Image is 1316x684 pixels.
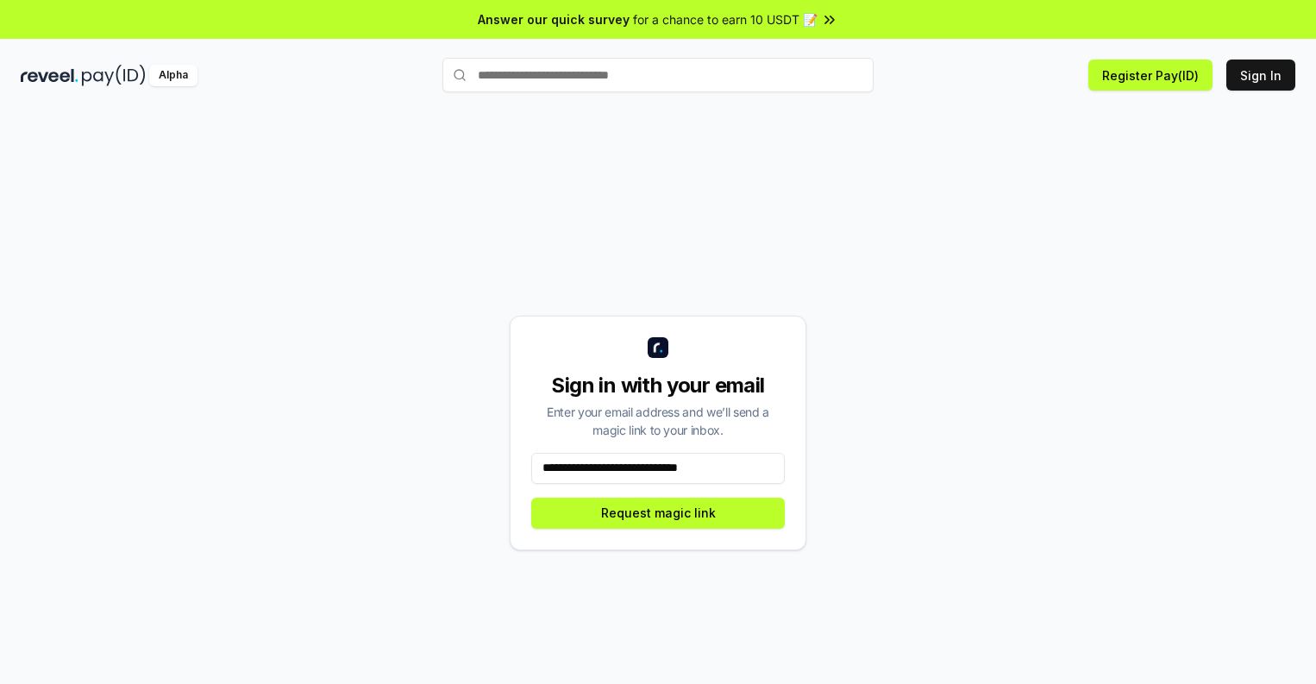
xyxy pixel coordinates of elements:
[531,403,785,439] div: Enter your email address and we’ll send a magic link to your inbox.
[82,65,146,86] img: pay_id
[633,10,818,28] span: for a chance to earn 10 USDT 📝
[478,10,630,28] span: Answer our quick survey
[531,372,785,399] div: Sign in with your email
[648,337,668,358] img: logo_small
[149,65,197,86] div: Alpha
[1088,60,1213,91] button: Register Pay(ID)
[531,498,785,529] button: Request magic link
[1226,60,1295,91] button: Sign In
[21,65,78,86] img: reveel_dark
